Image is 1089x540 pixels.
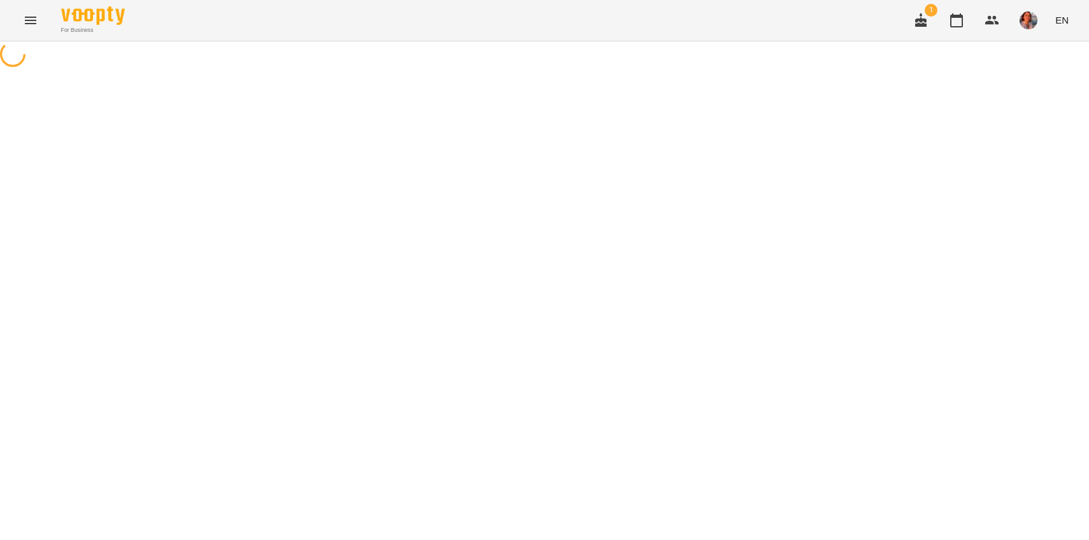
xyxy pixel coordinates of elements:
button: Menu [15,5,46,36]
button: EN [1050,8,1074,32]
span: For Business [61,26,125,34]
span: EN [1055,13,1069,27]
img: 1ca8188f67ff8bc7625fcfef7f64a17b.jpeg [1020,11,1037,29]
img: Voopty Logo [61,6,125,25]
span: 1 [925,4,937,17]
